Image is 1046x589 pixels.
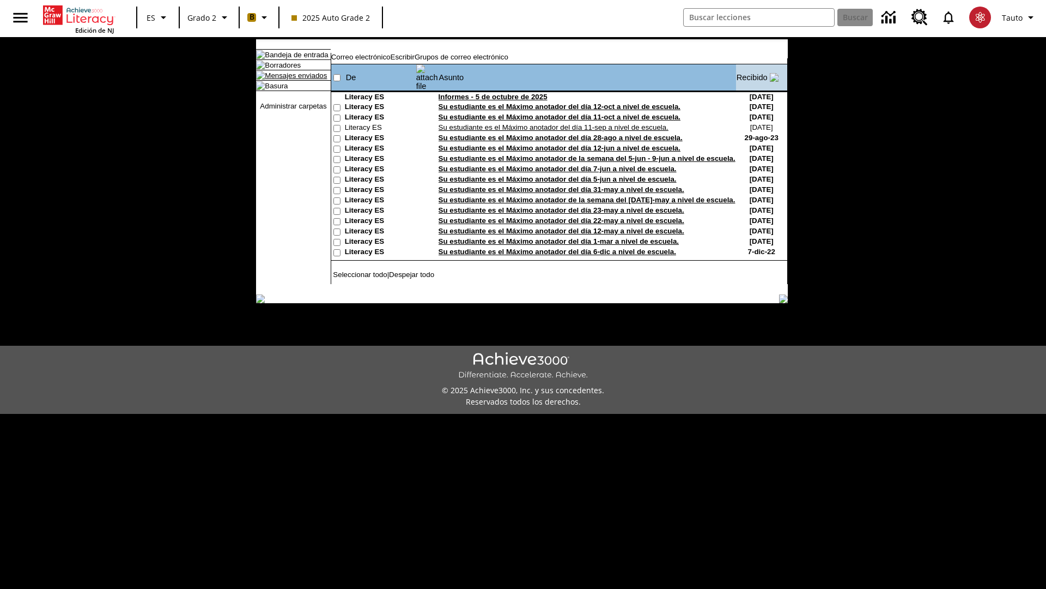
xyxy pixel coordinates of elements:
[75,26,114,34] span: Edición de NJ
[439,73,464,82] a: Asunto
[345,154,416,165] td: Literacy ES
[345,165,416,175] td: Literacy ES
[256,81,265,90] img: folder_icon.gif
[147,12,155,23] span: ES
[439,175,677,183] a: Su estudiante es el Máximo anotador del día 5-jun a nivel de escuela.
[345,196,416,206] td: Literacy ES
[750,175,774,183] nobr: [DATE]
[439,206,684,214] a: Su estudiante es el Máximo anotador del día 23-may a nivel de escuela.
[750,154,774,163] nobr: [DATE]
[439,185,684,194] a: Su estudiante es el Máximo anotador del día 31-may a nivel de escuela.
[1002,12,1023,23] span: Tauto
[345,248,416,258] td: Literacy ES
[439,237,679,245] a: Su estudiante es el Máximo anotador del día 1-mar a nivel de escuela.
[750,123,773,131] nobr: [DATE]
[750,113,774,121] nobr: [DATE]
[345,123,416,134] td: Literacy ES
[141,8,175,27] button: Lenguaje: ES, Selecciona un idioma
[345,144,416,154] td: Literacy ES
[439,154,735,163] a: Su estudiante es el Máximo anotador de la semana del 5-jun - 9-jun a nivel de escuela.
[439,93,548,101] a: Informes - 5 de octubre de 2025
[439,134,683,142] a: Su estudiante es el Máximo anotador del día 28-ago a nivel de escuela.
[750,93,774,101] nobr: [DATE]
[265,71,327,80] a: Mensajes enviados
[439,123,668,131] a: Su estudiante es el Máximo anotador del día 11-sep a nivel de escuela.
[345,175,416,185] td: Literacy ES
[750,165,774,173] nobr: [DATE]
[345,185,416,196] td: Literacy ES
[963,3,998,32] button: Escoja un nuevo avatar
[439,227,684,235] a: Su estudiante es el Máximo anotador del día 12-may a nivel de escuela.
[439,103,680,111] a: Su estudiante es el Máximo anotador del día 12-oct a nivel de escuela.
[750,227,774,235] nobr: [DATE]
[750,196,774,204] nobr: [DATE]
[934,3,963,32] a: Notificaciones
[43,3,114,34] div: Portada
[750,185,774,194] nobr: [DATE]
[750,144,774,152] nobr: [DATE]
[737,73,768,82] a: Recibido
[4,2,37,34] button: Abrir el menú lateral
[439,165,677,173] a: Su estudiante es el Máximo anotador del día 7-jun a nivel de escuela.
[345,134,416,144] td: Literacy ES
[684,9,834,26] input: Buscar campo
[345,93,416,103] td: Literacy ES
[265,61,301,69] a: Borradores
[187,12,216,23] span: Grado 2
[291,12,370,23] span: 2025 Auto Grade 2
[256,50,265,59] img: folder_icon_pick.gif
[439,113,680,121] a: Su estudiante es el Máximo anotador del día 11-oct a nivel de escuela.
[998,8,1042,27] button: Perfil/Configuración
[345,217,416,227] td: Literacy ES
[439,248,676,256] a: Su estudiante es el Máximo anotador del día 6-dic a nivel de escuela.
[345,237,416,248] td: Literacy ES
[331,53,391,61] a: Correo electrónico
[260,102,326,110] a: Administrar carpetas
[439,144,680,152] a: Su estudiante es el Máximo anotador del día 12-jun a nivel de escuela.
[345,103,416,113] td: Literacy ES
[779,294,788,303] img: table_footer_right.gif
[256,294,265,303] img: table_footer_left.gif
[346,73,356,82] a: De
[256,61,265,69] img: folder_icon.gif
[345,227,416,237] td: Literacy ES
[458,352,588,380] img: Achieve3000 Differentiate Accelerate Achieve
[745,134,779,142] nobr: 29-ago-23
[750,237,774,245] nobr: [DATE]
[415,53,508,61] a: Grupos de correo electrónico
[345,113,416,123] td: Literacy ES
[265,82,288,90] a: Basura
[750,206,774,214] nobr: [DATE]
[969,7,991,28] img: avatar image
[331,271,468,279] td: |
[439,196,735,204] a: Su estudiante es el Máximo anotador de la semana del [DATE]-may a nivel de escuela.
[250,10,254,24] span: B
[875,3,905,33] a: Centro de información
[243,8,275,27] button: Boost El color de la clase es anaranjado claro. Cambiar el color de la clase.
[750,103,774,111] nobr: [DATE]
[750,217,774,225] nobr: [DATE]
[439,217,684,225] a: Su estudiante es el Máximo anotador del día 22-may a nivel de escuela.
[183,8,235,27] button: Grado: Grado 2, Elige un grado
[389,271,434,279] a: Despejar todo
[265,51,328,59] a: Bandeja de entrada
[256,71,265,80] img: folder_icon.gif
[748,248,775,256] nobr: 7-dic-22
[345,206,416,217] td: Literacy ES
[416,64,438,91] img: attach file
[770,73,779,82] img: arrow_down.gif
[333,271,387,279] a: Seleccionar todo
[905,3,934,32] a: Centro de recursos, Se abrirá en una pestaña nueva.
[391,53,415,61] a: Escribir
